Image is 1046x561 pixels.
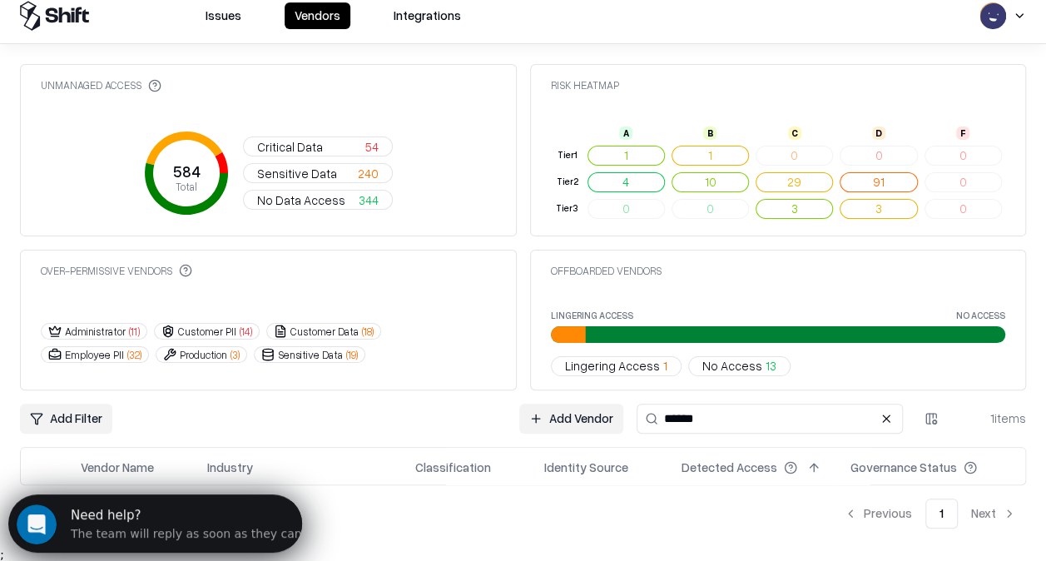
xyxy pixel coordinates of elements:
[551,264,662,278] div: Offboarded Vendors
[196,2,251,29] button: Issues
[682,459,777,476] div: Detected Access
[925,499,958,529] button: 1
[207,459,253,476] div: Industry
[358,165,379,182] span: 240
[156,346,247,363] button: Production(3)
[359,191,379,209] span: 344
[266,323,381,340] button: Customer Data(18)
[766,357,776,375] span: 13
[41,323,147,340] button: Administrator(11)
[756,172,833,192] button: 29
[41,346,149,363] button: Employee PII(32)
[231,348,240,362] span: ( 3 )
[7,7,310,52] div: Open Intercom Messenger
[243,163,393,183] button: Sensitive Data240
[672,146,749,166] button: 1
[788,127,801,140] div: C
[254,346,365,363] button: Sensitive Data(19)
[756,199,833,219] button: 3
[243,137,393,156] button: Critical Data54
[959,410,1026,427] div: 1 items
[129,325,140,339] span: ( 11 )
[956,127,969,140] div: F
[20,404,112,434] button: Add Filter
[257,191,345,209] span: No Data Access
[285,2,350,29] button: Vendors
[554,201,581,216] div: Tier 3
[702,357,762,375] span: No Access
[872,127,885,140] div: D
[240,325,252,339] span: ( 14 )
[551,356,682,376] button: Lingering Access1
[703,127,716,140] div: B
[619,127,632,140] div: A
[62,27,294,45] div: The team will reply as soon as they can
[81,459,154,476] div: Vendor Name
[62,14,294,27] div: Need help?
[243,190,393,210] button: No Data Access344
[840,199,917,219] button: 3
[257,165,337,182] span: Sensitive Data
[672,172,749,192] button: 10
[41,264,192,278] div: Over-Permissive Vendors
[415,459,491,476] div: Classification
[551,310,633,320] label: Lingering Access
[362,325,374,339] span: ( 18 )
[346,348,358,362] span: ( 19 )
[688,356,791,376] button: No Access13
[127,348,141,362] span: ( 32 )
[8,494,302,553] iframe: Intercom live chat discovery launcher
[365,138,379,156] span: 54
[834,499,1026,529] nav: pagination
[565,357,660,375] span: Lingering Access
[257,138,323,156] span: Critical Data
[587,172,665,192] button: 4
[173,162,201,181] tspan: 584
[154,323,260,340] button: Customer PII(14)
[840,172,917,192] button: 91
[554,148,581,162] div: Tier 1
[663,357,667,375] span: 1
[41,78,161,92] div: Unmanaged Access
[17,504,57,544] iframe: Intercom live chat
[176,181,197,194] tspan: Total
[956,310,1005,320] label: No Access
[850,459,957,476] div: Governance Status
[384,2,471,29] button: Integrations
[551,78,619,92] div: Risk Heatmap
[554,175,581,189] div: Tier 2
[544,459,628,476] div: Identity Source
[519,404,623,434] a: Add Vendor
[587,146,665,166] button: 1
